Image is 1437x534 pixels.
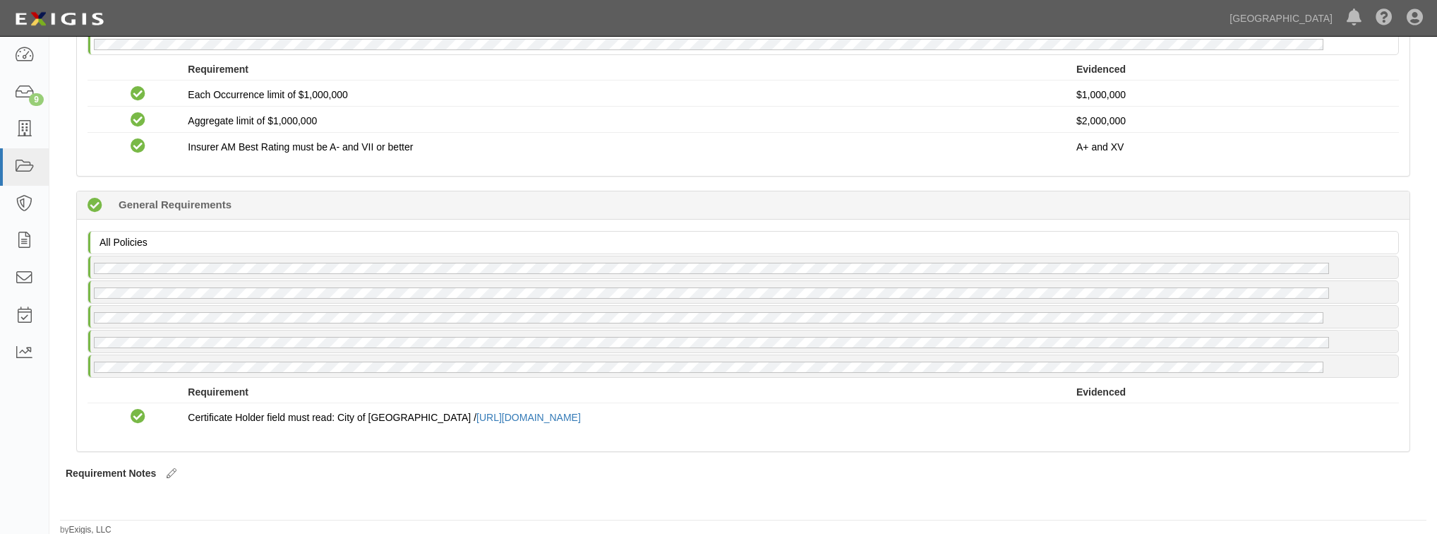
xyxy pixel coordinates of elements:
[1076,114,1388,128] p: $2,000,000
[66,466,156,480] label: Requirement Notes
[131,410,145,425] i: Compliant
[188,89,347,100] span: Each Occurrence limit of $1,000,000
[131,139,145,154] i: Compliant
[88,198,102,213] i: Compliant 191 days (since 02/18/2025)
[100,235,1395,249] p: All Policies
[476,412,581,423] a: [URL][DOMAIN_NAME]
[1376,10,1393,27] i: Help Center - Complianz
[119,197,232,212] b: General Requirements
[1076,140,1388,154] p: A+ and XV
[88,232,1402,244] a: All Policies
[188,386,248,398] strong: Requirement
[11,6,108,32] img: logo-5460c22ac91f19d4615b14bd174203de0afe785f0fc80cf4dbbc73dc1793850b.png
[188,64,248,75] strong: Requirement
[131,113,145,128] i: Compliant
[188,115,317,126] span: Aggregate limit of $1,000,000
[188,412,581,423] span: Certificate Holder field must read: City of [GEOGRAPHIC_DATA] /
[1076,64,1126,75] strong: Evidenced
[29,93,44,106] div: 9
[1076,386,1126,398] strong: Evidenced
[1076,88,1388,102] p: $1,000,000
[131,87,145,102] i: Compliant
[188,141,413,153] span: Insurer AM Best Rating must be A- and VII or better
[1222,4,1340,32] a: [GEOGRAPHIC_DATA]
